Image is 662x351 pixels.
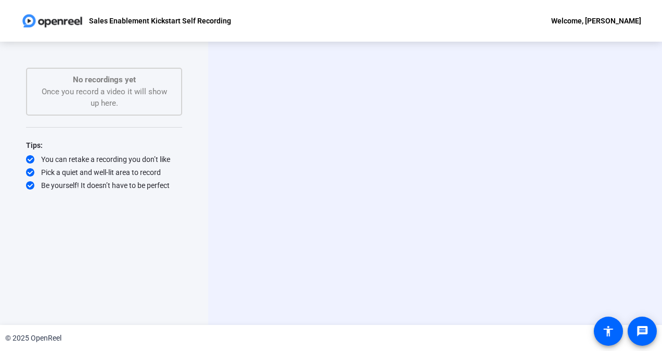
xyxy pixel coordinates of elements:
div: Be yourself! It doesn’t have to be perfect [26,180,182,191]
mat-icon: accessibility [602,325,615,337]
p: No recordings yet [37,74,171,86]
div: You can retake a recording you don’t like [26,154,182,165]
div: Pick a quiet and well-lit area to record [26,167,182,178]
img: OpenReel logo [21,10,84,31]
div: Once you record a video it will show up here. [37,74,171,109]
mat-icon: message [636,325,648,337]
div: Welcome, [PERSON_NAME] [551,15,641,27]
div: Tips: [26,139,182,152]
div: © 2025 OpenReel [5,333,61,344]
p: Sales Enablement Kickstart Self Recording [89,15,231,27]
